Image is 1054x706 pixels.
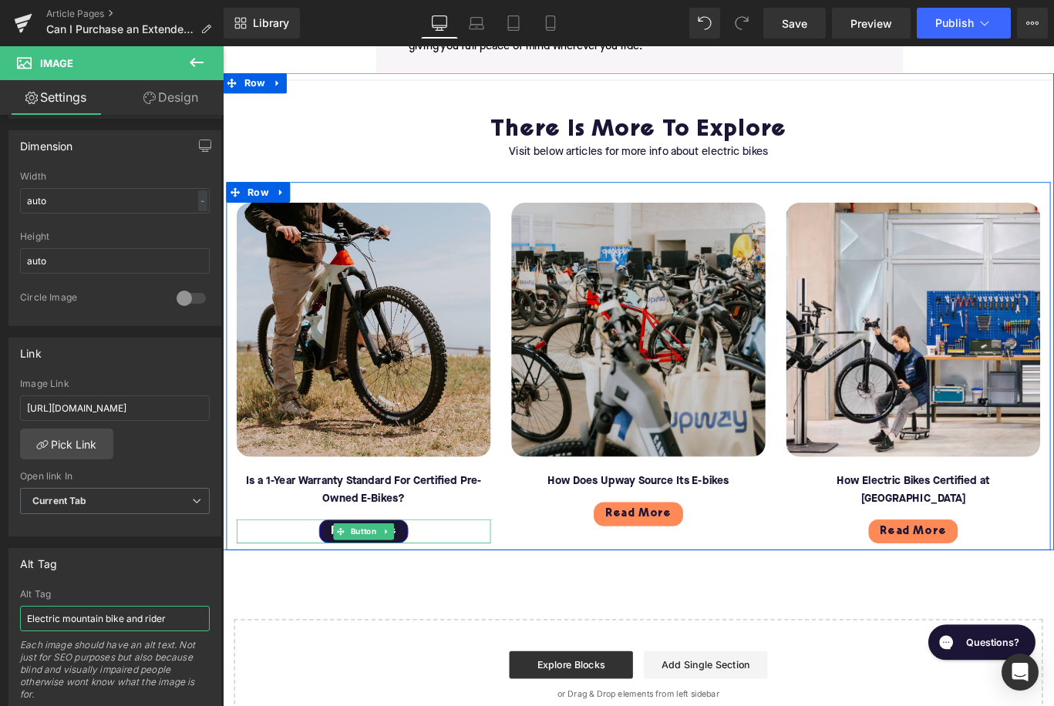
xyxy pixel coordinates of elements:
[429,519,503,530] span: Read More
[121,540,195,550] span: Read More
[689,8,720,39] button: Undo
[198,190,207,211] div: -
[176,536,192,554] a: Expand / Collapse
[20,248,210,274] input: auto
[850,15,892,32] span: Preview
[115,80,227,115] a: Design
[1002,654,1039,691] div: Open Intercom Messenger
[738,540,812,550] span: Read More
[108,531,208,558] a: Read More
[20,606,210,631] input: Your alt tags go here
[20,378,210,389] div: Image Link
[935,17,974,29] span: Publish
[25,482,290,515] font: Is a 1-Year Warranty Standard For Certified Pre-Owned E-Bikes?
[20,338,42,360] div: Link
[32,495,87,506] b: Current Tab
[324,176,609,461] img: Upway UpCenter
[416,512,517,539] a: Read More
[15,109,918,129] p: Visit below articles for more info about electric bikes
[46,23,194,35] span: Can I Purchase an Extended Warranty For a Refurbished E-Bike?
[365,482,568,495] font: How Does Upway Source Its E-bikes
[140,536,176,554] span: Button
[56,153,76,176] a: Expand / Collapse
[24,153,56,176] span: Row
[725,531,825,558] a: Read More
[632,176,918,461] img: Santa Cruz Electric Bike
[784,644,918,694] iframe: Gorgias live chat messenger
[20,131,73,153] div: Dimension
[917,8,1011,39] button: Publish
[20,171,210,182] div: Width
[458,8,495,39] a: Laptop
[20,188,210,213] input: auto
[40,57,73,69] span: Image
[1017,8,1048,39] button: More
[532,8,569,39] a: Mobile
[52,30,72,53] a: Expand / Collapse
[46,8,224,20] a: Article Pages
[20,549,57,570] div: Alt Tag
[689,482,860,515] font: How Electric Bikes Certified at [GEOGRAPHIC_DATA]
[20,395,210,421] input: https://your-shop.myshopify.com
[495,8,532,39] a: Tablet
[15,176,301,461] img: Electric mountain bike and rider
[20,471,210,482] div: Open link In
[20,291,161,308] div: Circle Image
[224,8,300,39] a: New Library
[20,589,210,600] div: Alt Tag
[20,429,113,459] a: Pick Link
[253,16,289,30] span: Library
[782,15,807,32] span: Save
[20,231,210,242] div: Height
[421,8,458,39] a: Desktop
[726,8,757,39] button: Redo
[15,79,918,110] h3: There is more to Explore
[20,30,52,53] span: Row
[832,8,911,39] a: Preview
